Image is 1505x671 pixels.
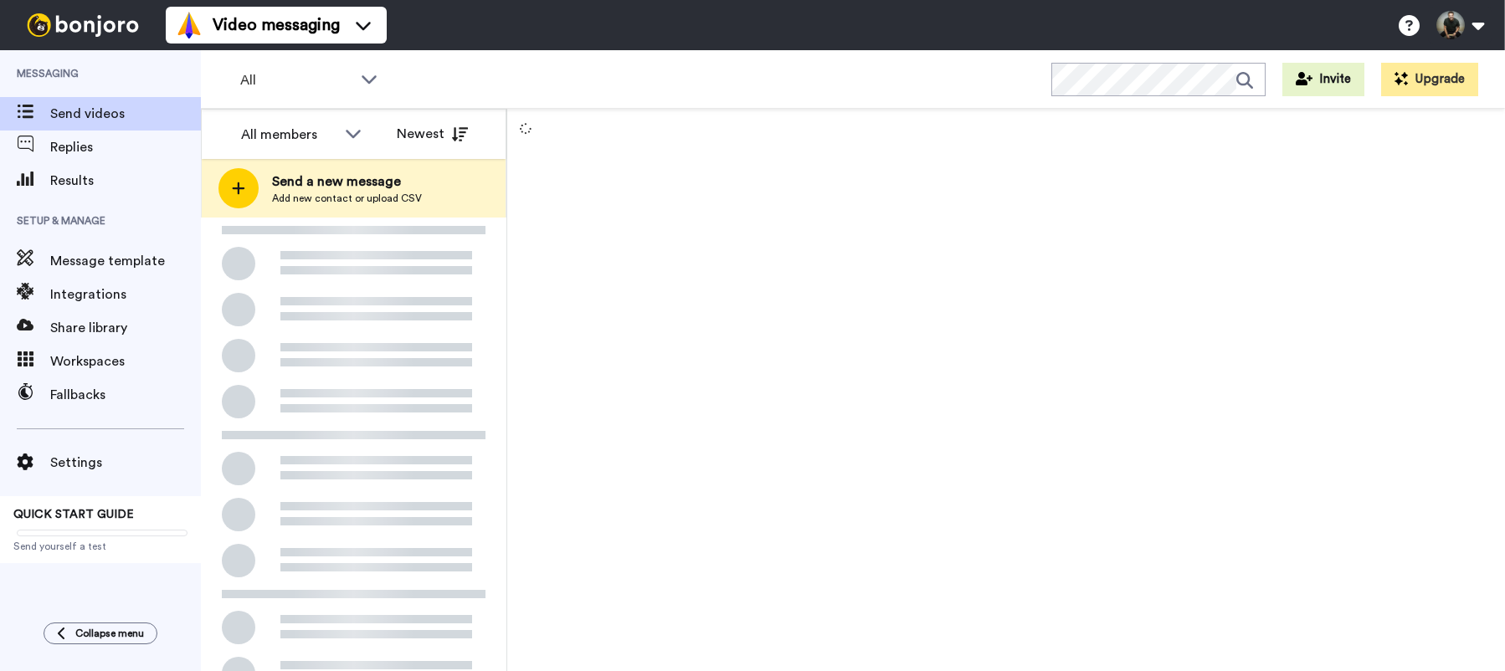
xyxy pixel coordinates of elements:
[13,509,134,520] span: QUICK START GUIDE
[384,117,480,151] button: Newest
[1282,63,1364,96] button: Invite
[50,251,201,271] span: Message template
[241,125,336,145] div: All members
[75,627,144,640] span: Collapse menu
[176,12,203,38] img: vm-color.svg
[50,385,201,405] span: Fallbacks
[44,622,157,644] button: Collapse menu
[50,137,201,157] span: Replies
[20,13,146,37] img: bj-logo-header-white.svg
[50,104,201,124] span: Send videos
[1381,63,1478,96] button: Upgrade
[272,192,422,205] span: Add new contact or upload CSV
[13,540,187,553] span: Send yourself a test
[213,13,340,37] span: Video messaging
[50,284,201,305] span: Integrations
[240,70,352,90] span: All
[50,453,201,473] span: Settings
[50,171,201,191] span: Results
[50,318,201,338] span: Share library
[272,172,422,192] span: Send a new message
[50,351,201,371] span: Workspaces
